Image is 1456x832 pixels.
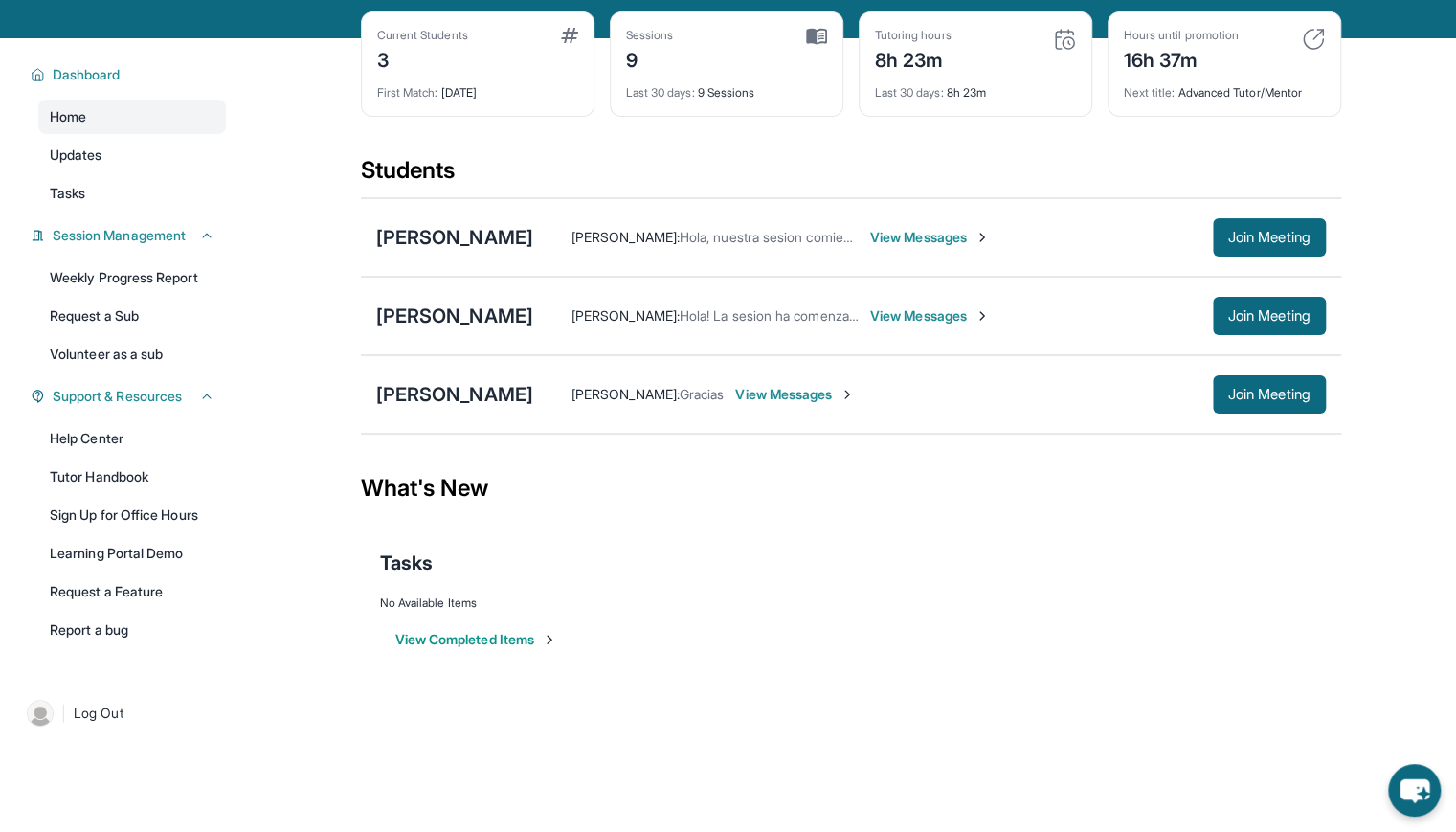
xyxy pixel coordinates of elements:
div: 16h 37m [1124,43,1239,74]
a: Learning Portal Demo [38,536,226,571]
span: Tasks [50,184,85,203]
a: Tutor Handbook [38,460,226,494]
a: Request a Feature [38,574,226,609]
span: View Messages [870,306,990,326]
span: Hola, nuestra sesion comienza en menos de media hora. Aqui esta el enlace: [URL][DOMAIN_NAME] [680,229,1287,245]
a: Weekly Progress Report [38,260,226,295]
span: Log Out [74,704,123,723]
a: Report a bug [38,613,226,647]
div: What's New [361,446,1341,530]
span: Updates [50,146,102,165]
div: Tutoring hours [875,28,952,43]
div: Sessions [626,28,674,43]
a: Volunteer as a sub [38,337,226,371]
button: Session Management [45,226,214,245]
span: Last 30 days : [626,85,695,100]
a: |Log Out [19,692,226,734]
div: 8h 23m [875,43,952,74]
a: Request a Sub [38,299,226,333]
span: Join Meeting [1228,310,1310,322]
img: Chevron-Right [840,387,855,402]
div: Hours until promotion [1124,28,1239,43]
span: Home [50,107,86,126]
div: Advanced Tutor/Mentor [1124,74,1325,101]
span: Session Management [53,226,186,245]
span: First Match : [377,85,438,100]
button: View Completed Items [395,630,557,649]
img: card [1302,28,1325,51]
span: Last 30 days : [875,85,944,100]
span: Gracias [680,386,725,402]
img: card [806,28,827,45]
img: Chevron-Right [974,230,990,245]
button: Support & Resources [45,387,214,406]
span: Tasks [380,550,433,576]
div: [DATE] [377,74,578,101]
a: Sign Up for Office Hours [38,498,226,532]
a: Help Center [38,421,226,456]
img: card [1053,28,1076,51]
button: Join Meeting [1213,375,1326,414]
div: Current Students [377,28,468,43]
div: 9 Sessions [626,74,827,101]
a: Tasks [38,176,226,211]
span: View Messages [735,385,855,404]
span: Next title : [1124,85,1176,100]
span: View Messages [870,228,990,247]
span: Dashboard [53,65,121,84]
a: Home [38,100,226,134]
div: 9 [626,43,674,74]
img: card [561,28,578,43]
div: Students [361,155,1341,197]
span: Join Meeting [1228,232,1310,243]
span: Join Meeting [1228,389,1310,400]
span: Support & Resources [53,387,182,406]
div: [PERSON_NAME] [376,303,533,329]
button: chat-button [1388,764,1441,817]
button: Dashboard [45,65,214,84]
div: [PERSON_NAME] [376,224,533,251]
button: Join Meeting [1213,218,1326,257]
div: No Available Items [380,596,1322,611]
div: 3 [377,43,468,74]
span: [PERSON_NAME] : [571,229,680,245]
div: [PERSON_NAME] [376,381,533,408]
span: [PERSON_NAME] : [571,307,680,324]
img: user-img [27,700,54,727]
button: Join Meeting [1213,297,1326,335]
span: | [61,702,66,725]
div: 8h 23m [875,74,1076,101]
img: Chevron-Right [974,308,990,324]
a: Updates [38,138,226,172]
span: [PERSON_NAME] : [571,386,680,402]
